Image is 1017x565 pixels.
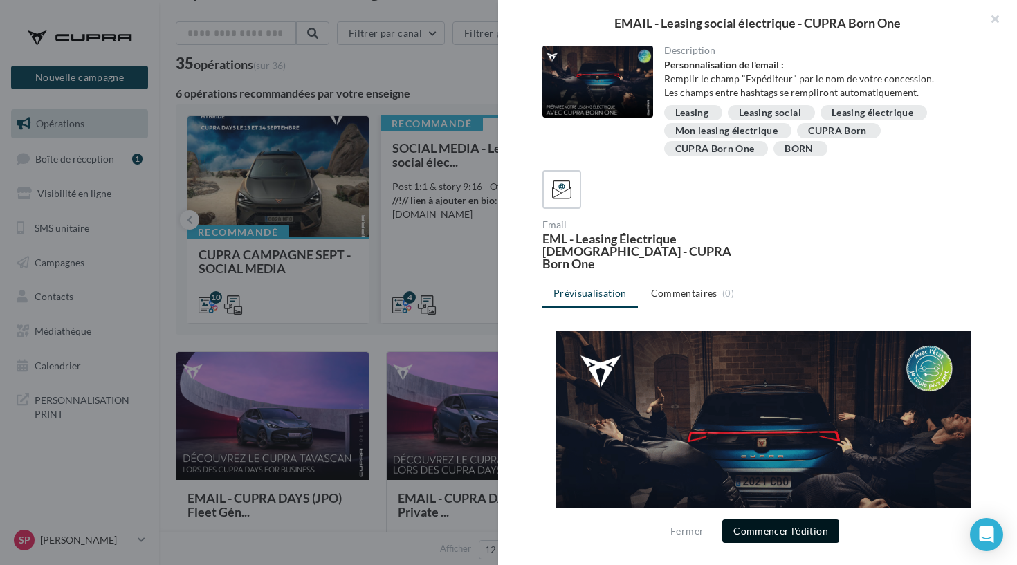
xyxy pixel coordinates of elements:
[739,108,801,118] div: Leasing social
[664,86,973,100] li: Les champs entre hashtags se rempliront automatiquement.
[675,108,708,118] div: Leasing
[722,288,734,299] span: (0)
[664,59,784,71] strong: Personnalisation de l'email :
[970,518,1003,551] div: Open Intercom Messenger
[520,17,995,29] div: EMAIL - Leasing social électrique - CUPRA Born One
[542,232,758,270] div: EML - Leasing Électrique [DEMOGRAPHIC_DATA] - CUPRA Born One
[785,144,813,154] div: BORN
[651,286,717,300] span: Commentaires
[722,519,839,543] button: Commencer l'édition
[808,126,867,136] div: CUPRA Born
[664,46,973,55] div: Description
[664,72,973,86] li: Remplir le champ "Expéditeur" par le nom de votre concession.
[675,144,755,154] div: CUPRA Born One
[665,523,709,539] button: Fermer
[832,108,913,118] div: Leasing électrique
[542,220,758,230] div: Email
[675,126,778,136] div: Mon leasing électrique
